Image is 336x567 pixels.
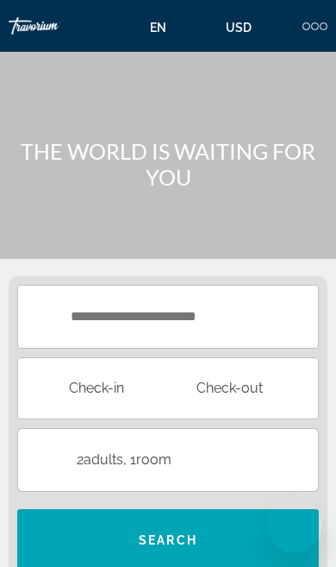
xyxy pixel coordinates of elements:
[150,21,166,35] span: en
[84,451,123,468] span: Adults
[123,448,171,472] span: , 1
[9,138,327,190] h1: THE WORLD IS WAITING FOR YOU
[139,533,197,547] span: Search
[18,429,318,491] button: Travelers: 2 adults, 0 children
[77,448,123,472] span: 2
[226,21,252,35] span: USD
[141,15,191,40] button: Change language
[217,15,277,40] button: Change currency
[17,357,319,419] button: Select check in and out date
[136,451,171,468] span: Room
[267,498,322,553] iframe: Botón para iniciar la ventana de mensajería
[69,304,275,330] input: Search hotel destination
